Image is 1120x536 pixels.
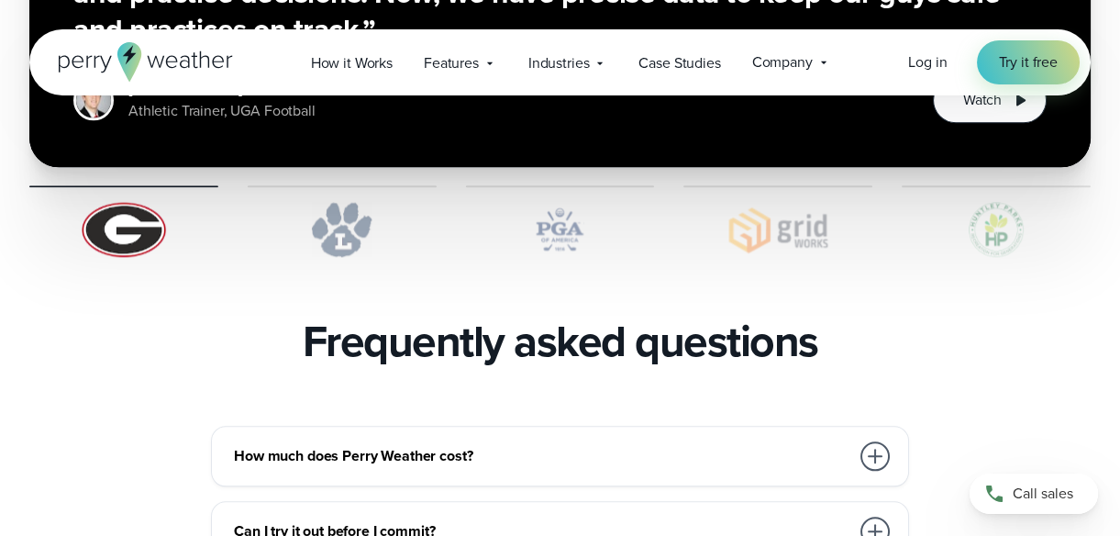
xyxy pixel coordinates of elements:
span: Log in [908,51,947,73]
img: Gridworks.svg [683,202,872,257]
span: How it Works [311,52,393,74]
span: Watch [963,89,1002,111]
a: Try it free [977,40,1080,84]
span: Features [424,52,479,74]
a: Log in [908,51,947,73]
a: Call sales [970,474,1098,514]
a: How it Works [295,44,408,82]
span: Try it free [999,51,1058,73]
span: Call sales [1013,483,1073,505]
button: Watch [933,77,1047,123]
span: Industries [528,52,590,74]
h2: Frequently asked questions [303,316,818,367]
div: Athletic Trainer, UGA Football [128,100,316,122]
a: Case Studies [623,44,736,82]
span: Case Studies [638,52,720,74]
h3: How much does Perry Weather cost? [234,445,849,467]
span: Company [752,51,813,73]
img: PGA.svg [466,202,655,257]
